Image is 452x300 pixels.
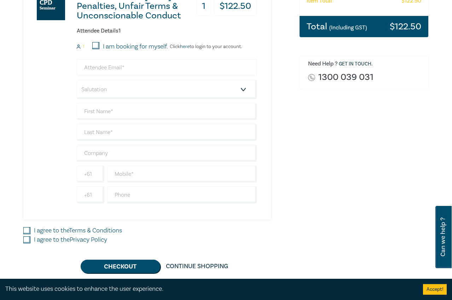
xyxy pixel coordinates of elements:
a: Get in touch [339,61,371,67]
input: Last Name* [77,124,257,141]
button: Accept cookies [423,284,447,295]
div: This website uses cookies to enhance the user experience. [5,284,412,294]
span: Can we help ? [440,210,446,264]
input: Mobile* [107,166,257,183]
h3: $ 122.50 [390,22,421,31]
h6: Need Help ? . [308,60,423,68]
a: Privacy Policy [70,236,107,244]
a: 1300 039 031 [318,73,373,82]
a: here [180,44,190,50]
p: Click to login to your account. [168,44,242,50]
h6: Attendee Details 1 [77,28,257,34]
label: I agree to the [34,235,107,244]
small: 1 [83,44,84,49]
input: +61 [77,166,104,183]
input: First Name* [77,103,257,120]
input: Phone [107,186,257,203]
input: Company [77,145,257,162]
a: Continue Shopping [160,260,234,273]
label: I agree to the [34,226,122,235]
a: Terms & Conditions [69,226,122,235]
input: +61 [77,186,104,203]
h3: Total [307,22,367,31]
input: Attendee Email* [77,59,257,76]
label: I am booking for myself. [103,42,168,51]
button: Checkout [81,260,160,273]
small: (Including GST) [329,24,367,31]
